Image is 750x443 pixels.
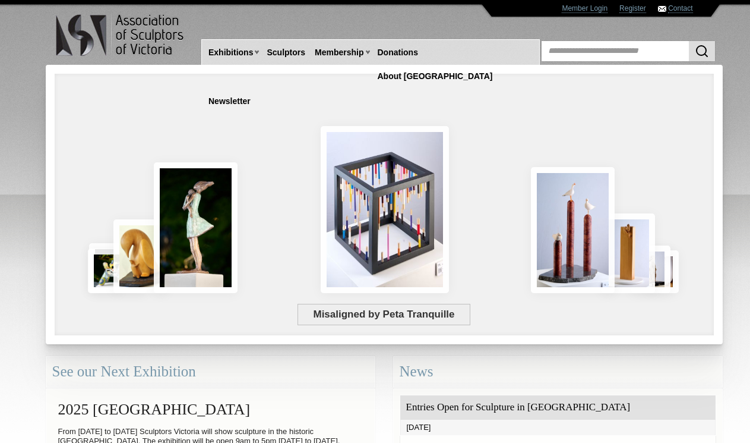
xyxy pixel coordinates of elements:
[52,395,369,424] h2: 2025 [GEOGRAPHIC_DATA]
[393,356,723,388] div: News
[562,4,607,13] a: Member Login
[204,42,258,64] a: Exhibitions
[400,420,716,435] div: [DATE]
[373,42,423,64] a: Donations
[373,65,498,87] a: About [GEOGRAPHIC_DATA]
[154,162,238,293] img: Connection
[601,213,655,293] img: Little Frog. Big Climb
[204,90,255,112] a: Newsletter
[321,126,449,293] img: Misaligned
[531,167,615,293] img: Rising Tides
[55,12,186,59] img: logo.png
[400,395,716,420] div: Entries Open for Sculpture in [GEOGRAPHIC_DATA]
[658,6,666,12] img: Contact ASV
[298,304,470,325] span: Misaligned by Peta Tranquille
[619,4,646,13] a: Register
[310,42,368,64] a: Membership
[668,4,692,13] a: Contact
[262,42,310,64] a: Sculptors
[46,356,375,388] div: See our Next Exhibition
[695,44,709,58] img: Search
